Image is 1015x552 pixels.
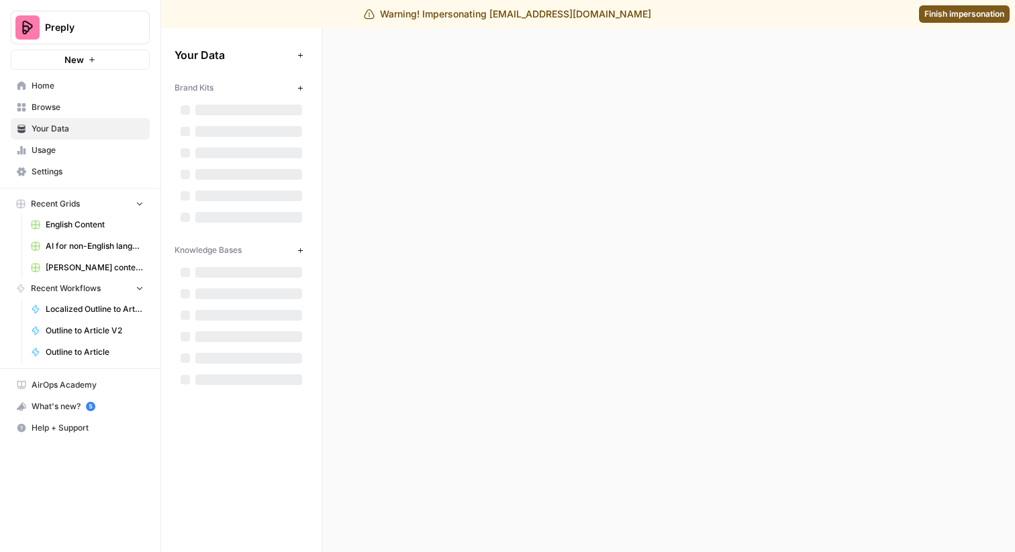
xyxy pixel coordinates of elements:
a: Usage [11,140,150,161]
span: Your Data [32,123,144,135]
span: Recent Workflows [31,282,101,294]
button: New [11,50,150,70]
span: Localized Outline to Article [46,303,144,315]
a: AirOps Academy [11,374,150,396]
span: Home [32,80,144,92]
span: Settings [32,166,144,178]
a: Home [11,75,150,97]
a: Browse [11,97,150,118]
span: New [64,53,84,66]
span: Outline to Article [46,346,144,358]
a: AI for non-English languages [25,235,150,257]
span: Finish impersonation [924,8,1004,20]
a: Outline to Article [25,341,150,363]
a: 5 [86,402,95,411]
a: Your Data [11,118,150,140]
span: AI for non-English languages [46,240,144,252]
button: What's new? 5 [11,396,150,417]
a: Settings [11,161,150,182]
span: Usage [32,144,144,156]
span: Brand Kits [175,82,213,94]
span: Outline to Article V2 [46,325,144,337]
span: Browse [32,101,144,113]
button: Help + Support [11,417,150,439]
a: Localized Outline to Article [25,298,150,320]
span: English Content [46,219,144,231]
img: Preply Logo [15,15,40,40]
span: Recent Grids [31,198,80,210]
span: Your Data [175,47,292,63]
button: Workspace: Preply [11,11,150,44]
div: What's new? [11,396,149,417]
span: Knowledge Bases [175,244,242,256]
button: Recent Workflows [11,278,150,298]
div: Warning! Impersonating [EMAIL_ADDRESS][DOMAIN_NAME] [364,7,651,21]
span: Help + Support [32,422,144,434]
span: AirOps Academy [32,379,144,391]
a: Finish impersonation [919,5,1010,23]
a: Outline to Article V2 [25,320,150,341]
text: 5 [89,403,92,410]
button: Recent Grids [11,194,150,214]
a: English Content [25,214,150,235]
span: [PERSON_NAME] content interlinking test [46,262,144,274]
span: Preply [45,21,126,34]
a: [PERSON_NAME] content interlinking test [25,257,150,278]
